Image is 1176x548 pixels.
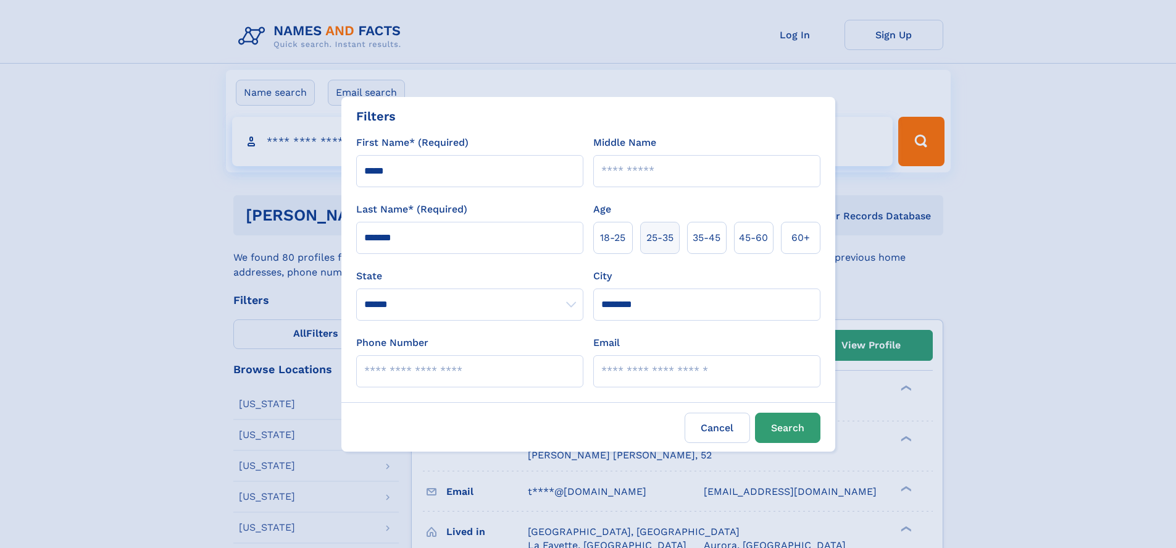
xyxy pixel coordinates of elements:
span: 45‑60 [739,230,768,245]
button: Search [755,413,820,443]
span: 35‑45 [693,230,720,245]
label: Email [593,335,620,350]
span: 25‑35 [646,230,673,245]
label: Age [593,202,611,217]
label: City [593,269,612,284]
label: Last Name* (Required) [356,202,467,217]
span: 60+ [791,230,810,245]
div: Filters [356,107,396,125]
label: Cancel [685,413,750,443]
label: Middle Name [593,135,656,150]
label: State [356,269,583,284]
span: 18‑25 [600,230,625,245]
label: Phone Number [356,335,428,350]
label: First Name* (Required) [356,135,469,150]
